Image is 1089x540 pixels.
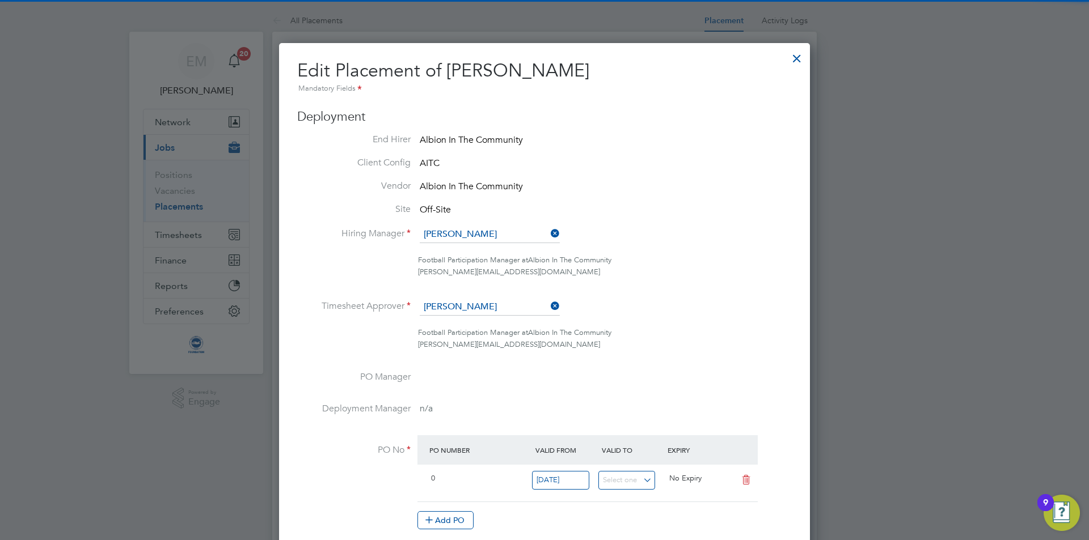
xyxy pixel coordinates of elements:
span: 0 [431,473,435,483]
div: PO Number [427,440,533,460]
label: Deployment Manager [297,403,411,415]
span: Albion In The Community [528,328,611,337]
div: [PERSON_NAME][EMAIL_ADDRESS][DOMAIN_NAME] [418,266,792,278]
span: [PERSON_NAME][EMAIL_ADDRESS][DOMAIN_NAME] [418,339,600,349]
h3: Deployment [297,109,792,125]
label: Client Config [297,157,411,169]
span: Football Participation Manager at [418,255,528,265]
span: Off-Site [420,204,451,215]
span: Albion In The Community [528,255,611,265]
input: Select one [598,471,656,490]
label: Timesheet Approver [297,300,411,312]
label: Site [297,203,411,215]
span: AITC [420,158,440,169]
input: Select one [532,471,589,490]
span: n/a [420,403,433,414]
span: Edit Placement of [PERSON_NAME] [297,59,589,82]
label: Hiring Manager [297,228,411,240]
button: Add PO [417,511,474,529]
label: End Hirer [297,134,411,146]
div: Valid From [533,440,599,460]
input: Search for... [420,226,560,243]
span: No Expiry [669,473,702,483]
label: PO Manager [297,371,411,383]
span: Albion In The Community [420,134,523,146]
div: Valid To [599,440,665,460]
div: 9 [1043,503,1048,517]
div: Mandatory Fields [297,83,792,95]
label: Vendor [297,180,411,192]
span: Albion In The Community [420,181,523,192]
input: Search for... [420,299,560,316]
span: Football Participation Manager at [418,328,528,337]
label: PO No [297,444,411,456]
button: Open Resource Center, 9 new notifications [1044,495,1080,531]
div: Expiry [665,440,731,460]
